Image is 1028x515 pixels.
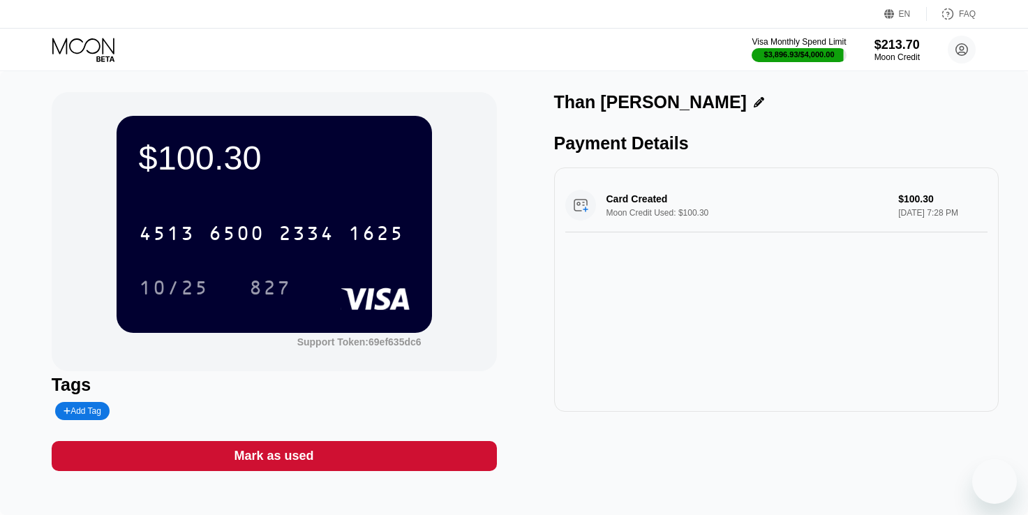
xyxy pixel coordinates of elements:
div: $213.70Moon Credit [874,38,920,62]
div: 6500 [209,224,265,246]
div: $3,896.93 / $4,000.00 [764,50,835,59]
div: Mark as used [52,441,497,471]
iframe: Button to launch messaging window [972,459,1017,504]
div: 2334 [278,224,334,246]
div: 4513650023341625 [131,216,412,251]
div: Add Tag [64,406,101,416]
div: 1625 [348,224,404,246]
div: FAQ [959,9,976,19]
div: 827 [249,278,291,301]
div: Mark as used [234,448,314,464]
div: EN [899,9,911,19]
div: Moon Credit [874,52,920,62]
div: Add Tag [55,402,110,420]
div: EN [884,7,927,21]
div: $100.30 [139,138,410,177]
div: 4513 [139,224,195,246]
div: Tags [52,375,497,395]
div: Visa Monthly Spend Limit$3,896.93/$4,000.00 [752,37,846,62]
div: $213.70 [874,38,920,52]
div: FAQ [927,7,976,21]
div: Payment Details [554,133,999,154]
div: 10/25 [128,270,219,305]
div: 827 [239,270,301,305]
div: 10/25 [139,278,209,301]
div: Support Token:69ef635dc6 [297,336,422,348]
div: Than [PERSON_NAME] [554,92,747,112]
div: Visa Monthly Spend Limit [752,37,846,47]
div: Support Token: 69ef635dc6 [297,336,422,348]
